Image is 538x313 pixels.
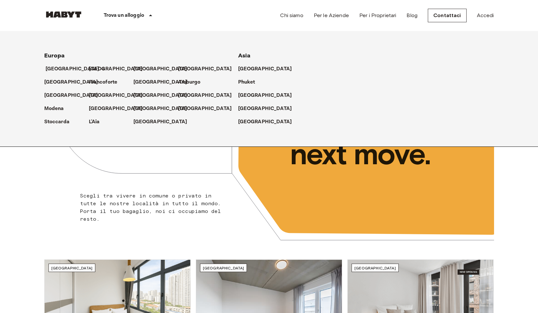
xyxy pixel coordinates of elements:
p: Scegli tra vivere in comune o privato in tutte le nostre località in tutto il mondo. Porta il tuo... [80,192,228,223]
p: [GEOGRAPHIC_DATA] [178,65,232,73]
a: Phuket [238,78,262,86]
p: Amburgo [178,78,201,86]
a: Modena [44,105,70,113]
p: [GEOGRAPHIC_DATA] [46,65,100,73]
p: [GEOGRAPHIC_DATA] [89,92,143,99]
a: Per i Proprietari [359,12,396,19]
a: [GEOGRAPHIC_DATA] [238,65,299,73]
span: [GEOGRAPHIC_DATA] [51,266,93,270]
p: [GEOGRAPHIC_DATA] [238,118,292,126]
a: [GEOGRAPHIC_DATA] [89,105,149,113]
a: [GEOGRAPHIC_DATA] [89,92,149,99]
p: [GEOGRAPHIC_DATA] [44,92,98,99]
p: [GEOGRAPHIC_DATA] [133,78,187,86]
a: [GEOGRAPHIC_DATA] [133,78,194,86]
p: Francoforte [89,78,118,86]
p: [GEOGRAPHIC_DATA] [133,118,187,126]
a: Blog [406,12,417,19]
a: [GEOGRAPHIC_DATA] [44,78,105,86]
a: Accedi [477,12,494,19]
p: L'Aia [89,118,100,126]
p: [GEOGRAPHIC_DATA] [89,65,143,73]
span: Asia [238,52,251,59]
a: Amburgo [178,78,207,86]
a: Francoforte [89,78,124,86]
p: Phuket [238,78,255,86]
p: [GEOGRAPHIC_DATA] [178,92,232,99]
p: [GEOGRAPHIC_DATA] [238,105,292,113]
a: [GEOGRAPHIC_DATA] [178,92,238,99]
a: Per le Aziende [314,12,349,19]
a: L'Aia [89,118,106,126]
a: [GEOGRAPHIC_DATA] [46,65,106,73]
a: [GEOGRAPHIC_DATA] [178,65,238,73]
p: [GEOGRAPHIC_DATA] [89,105,143,113]
p: [GEOGRAPHIC_DATA] [178,105,232,113]
p: [GEOGRAPHIC_DATA] [133,105,187,113]
a: [GEOGRAPHIC_DATA] [133,92,194,99]
span: [GEOGRAPHIC_DATA] [354,266,396,270]
p: Modena [44,105,64,113]
a: [GEOGRAPHIC_DATA] [133,105,194,113]
a: [GEOGRAPHIC_DATA] [89,65,149,73]
span: [GEOGRAPHIC_DATA] [203,266,244,270]
p: [GEOGRAPHIC_DATA] [44,78,98,86]
a: [GEOGRAPHIC_DATA] [133,118,194,126]
a: Chi siamo [280,12,303,19]
p: [GEOGRAPHIC_DATA] [133,92,187,99]
p: Trova un alloggio [104,12,144,19]
p: [GEOGRAPHIC_DATA] [133,65,187,73]
p: Stoccarda [44,118,69,126]
p: [GEOGRAPHIC_DATA] [238,92,292,99]
p: [GEOGRAPHIC_DATA] [238,65,292,73]
a: Contattaci [428,9,467,22]
a: [GEOGRAPHIC_DATA] [238,118,299,126]
a: [GEOGRAPHIC_DATA] [44,92,105,99]
a: Stoccarda [44,118,76,126]
a: [GEOGRAPHIC_DATA] [238,105,299,113]
a: [GEOGRAPHIC_DATA] [178,105,238,113]
img: Habyt [44,11,83,18]
span: Europa [44,52,65,59]
a: [GEOGRAPHIC_DATA] [238,92,299,99]
a: [GEOGRAPHIC_DATA] [133,65,194,73]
